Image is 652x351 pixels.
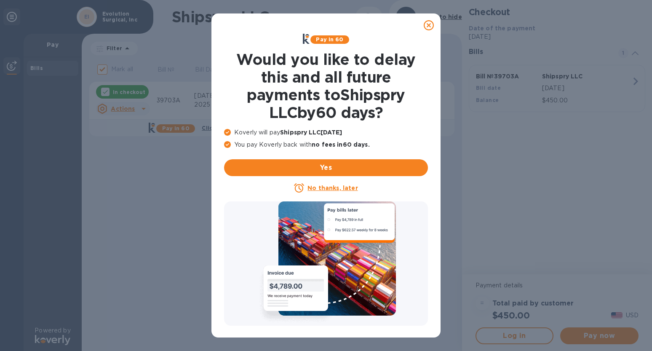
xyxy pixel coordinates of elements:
[224,51,428,121] h1: Would you like to delay this and all future payments to Shipspry LLC by 60 days ?
[307,185,358,191] u: No thanks, later
[316,36,343,43] b: Pay in 60
[280,129,342,136] b: Shipspry LLC [DATE]
[224,140,428,149] p: You pay Koverly back with
[224,128,428,137] p: Koverly will pay
[231,163,421,173] span: Yes
[312,141,369,148] b: no fees in 60 days .
[224,159,428,176] button: Yes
